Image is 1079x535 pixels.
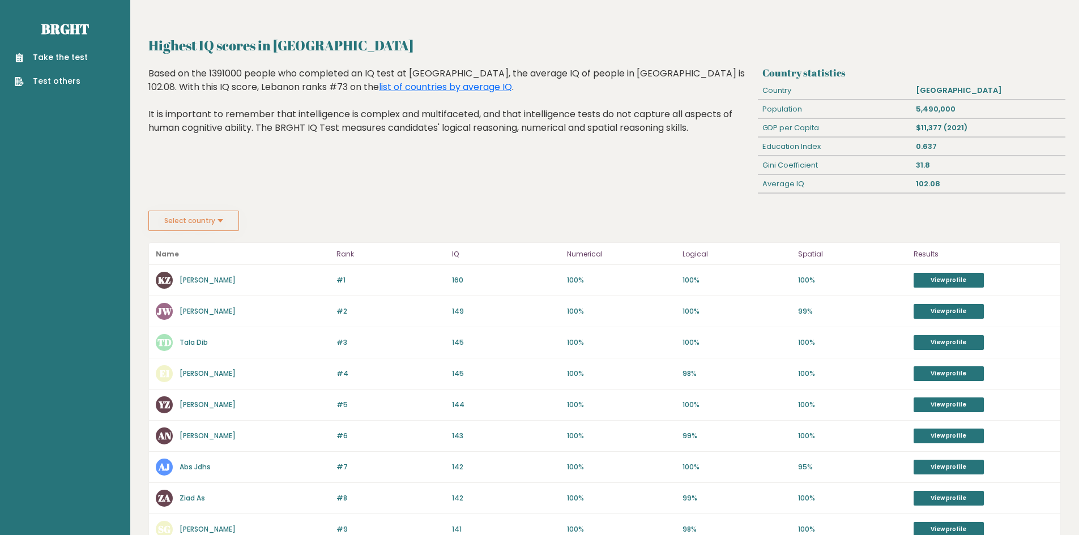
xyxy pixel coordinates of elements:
[452,493,561,503] p: 142
[452,275,561,285] p: 160
[452,337,561,348] p: 145
[15,75,88,87] a: Test others
[914,429,984,443] a: View profile
[914,304,984,319] a: View profile
[798,306,907,316] p: 99%
[336,369,445,379] p: #4
[567,462,676,472] p: 100%
[914,460,984,474] a: View profile
[912,138,1065,156] div: 0.637
[15,52,88,63] a: Take the test
[798,247,907,261] p: Spatial
[798,275,907,285] p: 100%
[336,275,445,285] p: #1
[157,305,172,318] text: JW
[452,431,561,441] p: 143
[158,398,170,411] text: YZ
[683,400,791,410] p: 100%
[41,20,89,38] a: Brght
[180,337,208,347] a: Tala Dib
[180,306,236,316] a: [PERSON_NAME]
[912,175,1065,193] div: 102.08
[683,247,791,261] p: Logical
[912,82,1065,100] div: [GEOGRAPHIC_DATA]
[180,400,236,409] a: [PERSON_NAME]
[567,247,676,261] p: Numerical
[683,462,791,472] p: 100%
[683,431,791,441] p: 99%
[567,337,676,348] p: 100%
[336,306,445,316] p: #2
[158,460,170,473] text: AJ
[336,431,445,441] p: #6
[758,119,911,137] div: GDP per Capita
[914,273,984,288] a: View profile
[683,493,791,503] p: 99%
[912,119,1065,137] div: $11,377 (2021)
[160,367,169,380] text: EI
[158,491,170,504] text: ZA
[567,306,676,316] p: 100%
[914,491,984,506] a: View profile
[912,156,1065,174] div: 31.8
[914,335,984,350] a: View profile
[758,175,911,193] div: Average IQ
[683,337,791,348] p: 100%
[758,138,911,156] div: Education Index
[683,369,791,379] p: 98%
[180,431,236,440] a: [PERSON_NAME]
[683,306,791,316] p: 100%
[336,493,445,503] p: #8
[336,462,445,472] p: #7
[452,306,561,316] p: 149
[180,275,236,285] a: [PERSON_NAME]
[914,397,984,412] a: View profile
[379,80,512,93] a: list of countries by average IQ
[798,431,907,441] p: 100%
[452,369,561,379] p: 145
[758,82,911,100] div: Country
[452,524,561,534] p: 141
[336,400,445,410] p: #5
[336,337,445,348] p: #3
[157,429,172,442] text: AN
[452,247,561,261] p: IQ
[452,462,561,472] p: 142
[567,400,676,410] p: 100%
[798,337,907,348] p: 100%
[567,524,676,534] p: 100%
[798,493,907,503] p: 100%
[148,67,754,152] div: Based on the 1391000 people who completed an IQ test at [GEOGRAPHIC_DATA], the average IQ of peop...
[683,275,791,285] p: 100%
[912,100,1065,118] div: 5,490,000
[758,156,911,174] div: Gini Coefficient
[180,369,236,378] a: [PERSON_NAME]
[567,431,676,441] p: 100%
[157,336,172,349] text: TD
[758,100,911,118] div: Population
[798,369,907,379] p: 100%
[683,524,791,534] p: 98%
[452,400,561,410] p: 144
[567,275,676,285] p: 100%
[158,273,170,286] text: KZ
[180,462,211,472] a: Abs Jdhs
[914,247,1054,261] p: Results
[180,493,205,503] a: Ziad As
[156,249,179,259] b: Name
[914,366,984,381] a: View profile
[336,524,445,534] p: #9
[336,247,445,261] p: Rank
[798,524,907,534] p: 100%
[798,400,907,410] p: 100%
[148,35,1061,55] h2: Highest IQ scores in [GEOGRAPHIC_DATA]
[567,369,676,379] p: 100%
[798,462,907,472] p: 95%
[762,67,1061,79] h3: Country statistics
[148,211,239,231] button: Select country
[180,524,236,534] a: [PERSON_NAME]
[567,493,676,503] p: 100%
